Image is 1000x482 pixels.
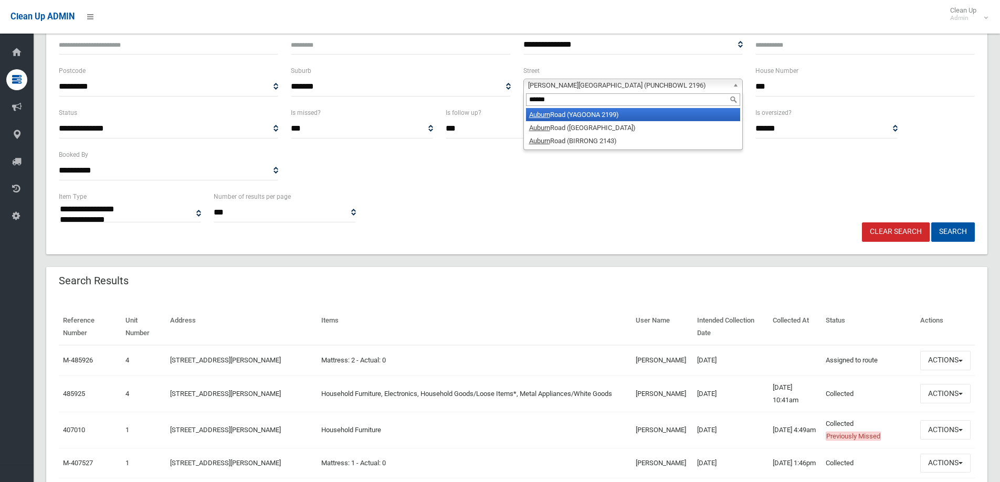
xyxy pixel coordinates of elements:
button: Actions [920,420,971,440]
td: 4 [121,376,166,412]
label: Is follow up? [446,107,481,119]
em: Auburn [529,111,550,119]
label: Street [523,65,540,77]
td: Household Furniture [317,412,631,448]
th: Status [822,309,916,345]
li: Road ([GEOGRAPHIC_DATA]) [526,121,740,134]
label: Is missed? [291,107,321,119]
th: Unit Number [121,309,166,345]
label: House Number [755,65,798,77]
span: Clean Up [945,6,987,22]
button: Actions [920,351,971,370]
label: Postcode [59,65,86,77]
label: Number of results per page [214,191,291,202]
td: [PERSON_NAME] [631,376,693,412]
a: [STREET_ADDRESS][PERSON_NAME] [170,390,281,398]
th: Address [166,309,317,345]
a: [STREET_ADDRESS][PERSON_NAME] [170,459,281,467]
td: 4 [121,345,166,376]
span: Clean Up ADMIN [10,12,75,22]
button: Search [931,222,975,242]
td: [PERSON_NAME] [631,448,693,478]
a: M-407527 [63,459,93,467]
td: Assigned to route [822,345,916,376]
td: Household Furniture, Electronics, Household Goods/Loose Items*, Metal Appliances/White Goods [317,376,631,412]
td: [DATE] [693,345,769,376]
th: Reference Number [59,309,121,345]
label: Status [59,107,77,119]
em: Auburn [529,124,550,132]
li: Road (BIRRONG 2143) [526,134,740,147]
td: Collected [822,376,916,412]
th: Intended Collection Date [693,309,769,345]
span: [PERSON_NAME][GEOGRAPHIC_DATA] (PUNCHBOWL 2196) [528,79,729,92]
td: 1 [121,412,166,448]
span: Previously Missed [826,432,881,441]
a: M-485926 [63,356,93,364]
label: Item Type [59,191,87,202]
td: [PERSON_NAME] [631,412,693,448]
a: [STREET_ADDRESS][PERSON_NAME] [170,356,281,364]
button: Actions [920,454,971,473]
td: Collected [822,412,916,448]
label: Is oversized? [755,107,792,119]
td: [DATE] [693,376,769,412]
td: Mattress: 2 - Actual: 0 [317,345,631,376]
td: [DATE] 1:46pm [769,448,822,478]
a: 407010 [63,426,85,434]
td: [DATE] [693,412,769,448]
a: Clear Search [862,222,930,242]
button: Actions [920,384,971,403]
label: Booked By [59,149,88,160]
a: [STREET_ADDRESS][PERSON_NAME] [170,426,281,434]
td: [PERSON_NAME] [631,345,693,376]
td: Mattress: 1 - Actual: 0 [317,448,631,478]
td: 1 [121,448,166,478]
small: Admin [950,14,976,22]
a: 485925 [63,390,85,398]
label: Suburb [291,65,311,77]
li: Road (YAGOONA 2199) [526,108,740,121]
th: Items [317,309,631,345]
header: Search Results [46,271,141,291]
td: [DATE] [693,448,769,478]
th: User Name [631,309,693,345]
td: [DATE] 4:49am [769,412,822,448]
td: Collected [822,448,916,478]
em: Auburn [529,137,550,145]
td: [DATE] 10:41am [769,376,822,412]
th: Collected At [769,309,822,345]
th: Actions [916,309,975,345]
